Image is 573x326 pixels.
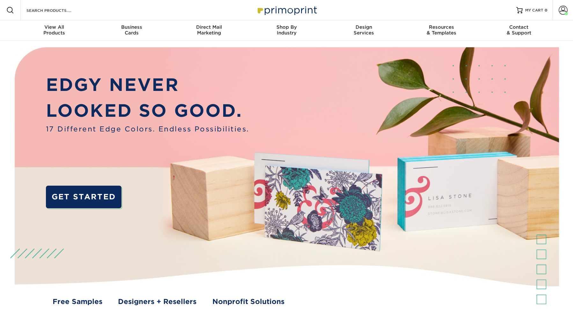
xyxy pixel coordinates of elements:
div: Services [325,24,403,36]
a: View AllProducts [16,20,93,41]
span: Design [325,24,403,30]
span: MY CART [525,8,543,13]
img: Primoprint [255,3,319,17]
span: 17 Different Edge Colors. Endless Possibilities. [46,124,249,134]
a: Contact& Support [480,20,558,41]
a: Designers + Resellers [118,296,196,307]
div: & Support [480,24,558,36]
a: Free Samples [53,296,102,307]
a: BusinessCards [93,20,170,41]
div: Industry [248,24,325,36]
a: Shop ByIndustry [248,20,325,41]
div: & Templates [403,24,480,36]
span: Business [93,24,170,30]
a: Direct MailMarketing [170,20,248,41]
span: Direct Mail [170,24,248,30]
span: Shop By [248,24,325,30]
a: GET STARTED [46,186,122,208]
span: View All [16,24,93,30]
span: Contact [480,24,558,30]
p: EDGY NEVER [46,72,249,98]
div: Cards [93,24,170,36]
a: DesignServices [325,20,403,41]
input: SEARCH PRODUCTS..... [26,6,88,14]
p: LOOKED SO GOOD. [46,98,249,124]
div: Marketing [170,24,248,36]
div: Products [16,24,93,36]
span: Resources [403,24,480,30]
a: Nonprofit Solutions [212,296,284,307]
span: 0 [545,8,547,12]
a: Resources& Templates [403,20,480,41]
